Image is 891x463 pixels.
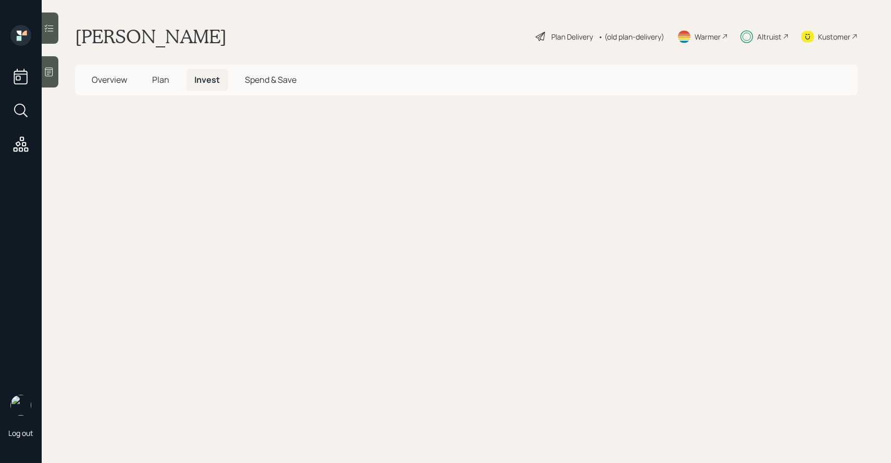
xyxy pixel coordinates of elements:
div: Kustomer [818,31,850,42]
span: Invest [194,74,220,85]
div: Plan Delivery [551,31,593,42]
span: Spend & Save [245,74,296,85]
img: sami-boghos-headshot.png [10,395,31,416]
span: Overview [92,74,127,85]
div: Log out [8,428,33,438]
div: Altruist [757,31,782,42]
div: Warmer [695,31,721,42]
h1: [PERSON_NAME] [75,25,227,48]
span: Plan [152,74,169,85]
div: • (old plan-delivery) [598,31,664,42]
